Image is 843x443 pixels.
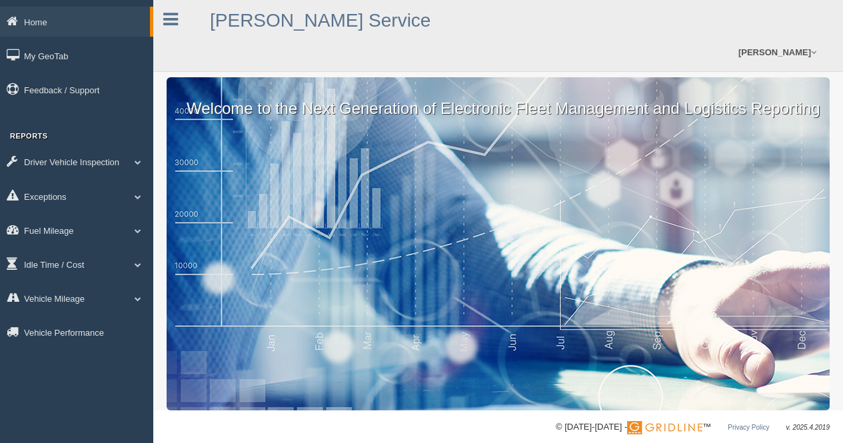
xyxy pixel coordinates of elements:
a: [PERSON_NAME] Service [210,10,430,31]
img: Gridline [627,421,702,434]
a: Privacy Policy [728,424,769,431]
p: Welcome to the Next Generation of Electronic Fleet Management and Logistics Reporting [167,77,830,120]
div: © [DATE]-[DATE] - ™ [556,420,830,434]
span: v. 2025.4.2019 [786,424,830,431]
a: [PERSON_NAME] [732,33,823,71]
